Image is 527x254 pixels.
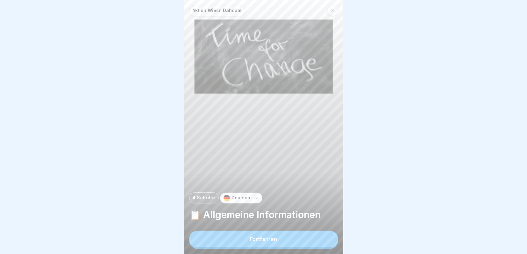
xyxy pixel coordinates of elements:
[224,195,230,201] img: de.svg
[189,209,338,221] p: 📋 Allgemeine Informationen
[193,8,242,13] p: Aktion Wiesn Dahoam
[250,236,277,242] div: Fortfahren
[189,231,338,247] button: Fortfahren
[232,195,251,201] p: Deutsch
[193,195,215,201] p: 4 Schritte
